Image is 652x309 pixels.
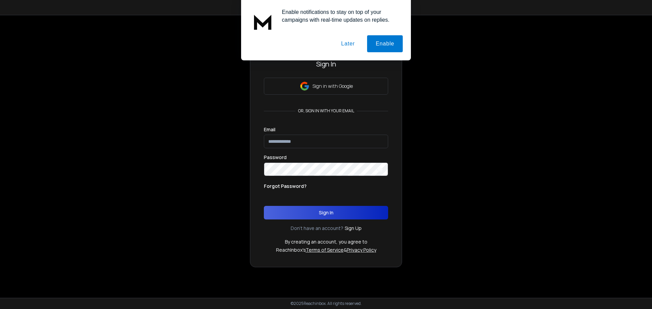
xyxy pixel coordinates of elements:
button: Later [332,35,363,52]
h3: Sign In [264,59,388,69]
p: By creating an account, you agree to [285,238,367,245]
p: Sign in with Google [312,83,353,90]
p: Don't have an account? [291,225,343,232]
p: ReachInbox's & [276,247,376,253]
a: Privacy Policy [347,247,376,253]
button: Sign In [264,206,388,219]
p: or, sign in with your email [295,108,357,114]
img: notification icon [249,8,276,35]
a: Sign Up [345,225,362,232]
p: Forgot Password? [264,183,307,190]
p: © 2025 Reachinbox. All rights reserved. [291,301,362,306]
button: Sign in with Google [264,78,388,95]
button: Enable [367,35,403,52]
label: Password [264,155,287,160]
a: Terms of Service [306,247,344,253]
label: Email [264,127,275,132]
div: Enable notifications to stay on top of your campaigns with real-time updates on replies. [276,8,403,24]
